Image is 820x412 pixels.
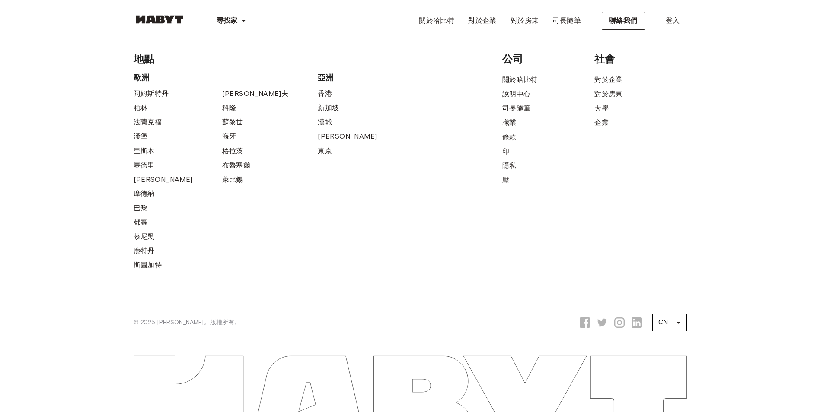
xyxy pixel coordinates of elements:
[134,174,193,185] a: [PERSON_NAME]
[502,175,509,185] a: 壓
[134,103,148,113] a: 柏林
[461,12,504,29] a: 對於企業
[134,246,155,256] a: 鹿特丹
[502,75,538,85] a: 關於哈比特
[504,12,546,29] a: 對於房東
[318,73,410,83] span: 亞洲
[222,160,251,171] a: 布魯塞爾
[609,16,638,26] span: 聯絡我們
[318,146,332,156] a: 東京
[222,89,289,99] a: [PERSON_NAME]夫
[594,89,623,99] a: 對於房東
[318,89,332,99] a: 香港
[502,117,517,128] a: 職業
[594,117,609,128] a: 企業
[318,103,339,113] a: 新加坡
[502,103,531,114] a: 司長隨筆
[222,146,243,156] a: 格拉茨
[134,260,162,270] a: 斯圖加特
[659,12,687,29] a: 登入
[594,75,623,85] a: 對於企業
[666,16,680,26] span: 登入
[412,12,461,29] a: 關於哈比特
[134,131,148,142] a: 漢堡
[222,117,243,127] a: 蘇黎世
[552,16,581,26] span: 司長隨筆
[546,12,588,29] a: 司長隨筆
[511,16,539,26] span: 對於房東
[134,231,155,242] a: 慕尼黑
[134,146,155,156] a: 里斯本
[134,160,155,171] a: 馬德里
[134,318,241,327] span: © 2025 [PERSON_NAME]。版權所有。
[134,89,169,99] a: 阿姆斯特丹
[134,53,502,66] span: 地點
[134,15,185,24] img: 哈比特
[594,103,609,114] a: 大學
[134,189,155,199] a: 摩德納
[134,73,318,83] span: 歐洲
[502,132,517,143] a: 條款
[318,131,377,142] a: [PERSON_NAME]
[468,16,497,26] span: 對於企業
[222,131,236,142] a: 海牙
[419,16,454,26] span: 關於哈比特
[502,146,509,157] a: 印
[602,12,645,30] button: 聯絡我們
[594,53,686,66] span: 社會
[134,203,148,213] a: 巴黎
[222,174,243,185] a: 萊比錫
[222,103,236,113] a: 科隆
[217,16,238,26] span: 尋找家
[502,161,517,171] a: 隱私
[502,89,531,99] a: 說明中心
[134,117,162,127] a: 法蘭克福
[652,311,687,335] div: CN
[134,217,148,228] a: 都靈
[318,117,332,127] a: 漢城
[502,53,594,66] span: 公司
[210,12,253,29] button: 尋找家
